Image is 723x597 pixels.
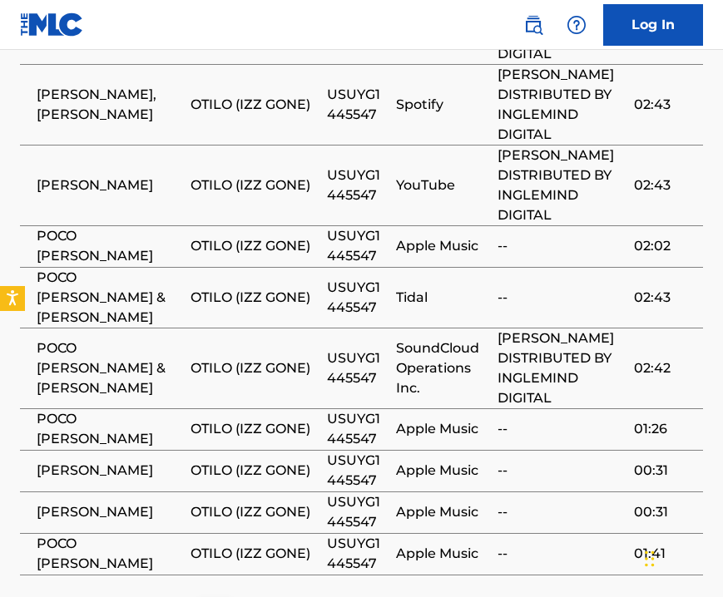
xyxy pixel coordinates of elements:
span: OTILO (IZZ GONE) [191,175,319,195]
span: USUYG1445547 [327,492,388,532]
span: YouTube [396,175,489,195]
img: MLC Logo [20,12,84,37]
span: USUYG1445547 [327,348,388,388]
span: USUYG1445547 [327,85,388,125]
span: OTILO (IZZ GONE) [191,288,319,308]
span: 00:31 [634,502,695,522]
img: help [567,15,587,35]
span: OTILO (IZZ GONE) [191,358,319,378]
span: POCO [PERSON_NAME] & [PERSON_NAME] [37,338,182,398]
span: 00:31 [634,461,695,481]
span: POCO [PERSON_NAME] [37,226,182,266]
span: POCO [PERSON_NAME] [37,534,182,574]
span: Apple Music [396,419,489,439]
span: OTILO (IZZ GONE) [191,502,319,522]
span: USUYG1445547 [327,534,388,574]
span: -- [498,502,626,522]
span: Apple Music [396,236,489,256]
span: [PERSON_NAME] DISTRIBUTED BY INGLEMIND DIGITAL [498,328,626,408]
span: Apple Music [396,461,489,481]
span: [PERSON_NAME] DISTRIBUTED BY INGLEMIND DIGITAL [498,65,626,145]
span: [PERSON_NAME] [37,175,182,195]
span: SoundCloud Operations Inc. [396,338,489,398]
span: OTILO (IZZ GONE) [191,544,319,564]
span: 02:43 [634,95,695,115]
span: USUYG1445547 [327,226,388,266]
span: USUYG1445547 [327,165,388,205]
span: OTILO (IZZ GONE) [191,236,319,256]
span: USUYG1445547 [327,409,388,449]
div: Drag [645,534,655,584]
span: 02:02 [634,236,695,256]
span: 01:26 [634,419,695,439]
span: OTILO (IZZ GONE) [191,95,319,115]
img: search [523,15,543,35]
span: -- [498,461,626,481]
span: 02:43 [634,288,695,308]
span: -- [498,544,626,564]
span: [PERSON_NAME] DISTRIBUTED BY INGLEMIND DIGITAL [498,146,626,225]
span: USUYG1445547 [327,278,388,318]
span: -- [498,419,626,439]
a: Public Search [517,8,550,42]
span: POCO [PERSON_NAME] [37,409,182,449]
span: OTILO (IZZ GONE) [191,419,319,439]
span: 02:43 [634,175,695,195]
span: [PERSON_NAME],[PERSON_NAME] [37,85,182,125]
span: 01:41 [634,544,695,564]
span: OTILO (IZZ GONE) [191,461,319,481]
span: Apple Music [396,544,489,564]
span: POCO [PERSON_NAME] & [PERSON_NAME] [37,268,182,328]
div: Help [560,8,593,42]
span: [PERSON_NAME] [37,502,182,522]
span: Spotify [396,95,489,115]
iframe: Chat Widget [640,517,723,597]
span: [PERSON_NAME] [37,461,182,481]
span: Apple Music [396,502,489,522]
span: Tidal [396,288,489,308]
span: USUYG1445547 [327,451,388,491]
a: Log In [603,4,703,46]
span: 02:42 [634,358,695,378]
span: -- [498,236,626,256]
span: -- [498,288,626,308]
